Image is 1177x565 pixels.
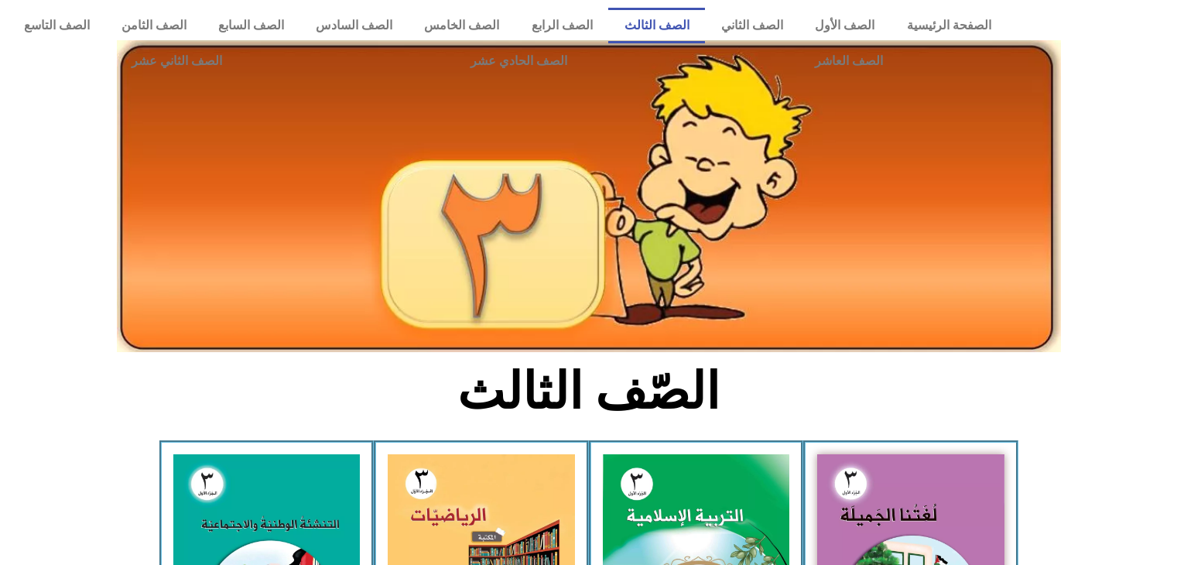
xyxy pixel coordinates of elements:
[608,8,705,43] a: الصف الثالث
[799,8,891,43] a: الصف الأول
[300,8,409,43] a: الصف السادس
[202,8,299,43] a: الصف السابع
[8,43,346,79] a: الصف الثاني عشر
[705,8,799,43] a: الصف الثاني
[891,8,1007,43] a: الصفحة الرئيسية
[346,43,690,79] a: الصف الحادي عشر
[515,8,608,43] a: الصف الرابع
[409,8,515,43] a: الصف الخامس
[691,43,1007,79] a: الصف العاشر
[333,361,844,422] h2: الصّف الثالث
[8,8,105,43] a: الصف التاسع
[105,8,202,43] a: الصف الثامن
